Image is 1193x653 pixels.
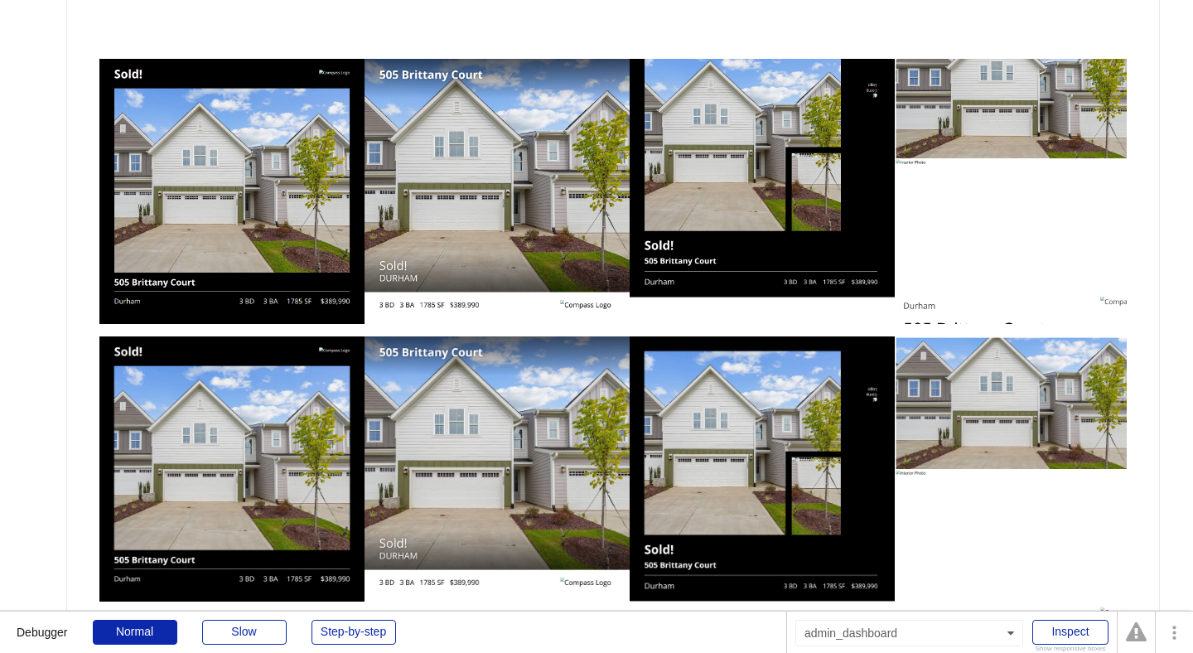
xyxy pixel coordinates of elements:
[99,59,365,324] img: 4fb07c30-2ff8-406e-92eb-d032475c05b6
[365,59,630,324] img: d6900538-4508-4790-92ab-049a909b65e8
[895,59,1160,324] img: f2861860-ff39-453d-a85b-2c1607a3a3b5
[17,612,68,638] div: Debugger
[202,620,287,645] div: Slow
[1032,620,1108,645] div: Inspect
[93,620,177,645] div: Normal
[795,620,1023,646] div: admin_dashboard
[1032,646,1108,652] div: Show responsive boxes
[365,336,630,602] img: Insta505%20Brittany%20Court
[630,59,895,324] img: 7717228b-0903-45cc-9967-6670f87133e4
[99,336,365,602] img: Insta505%20Brittany%20Court
[312,620,396,645] div: Step-by-step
